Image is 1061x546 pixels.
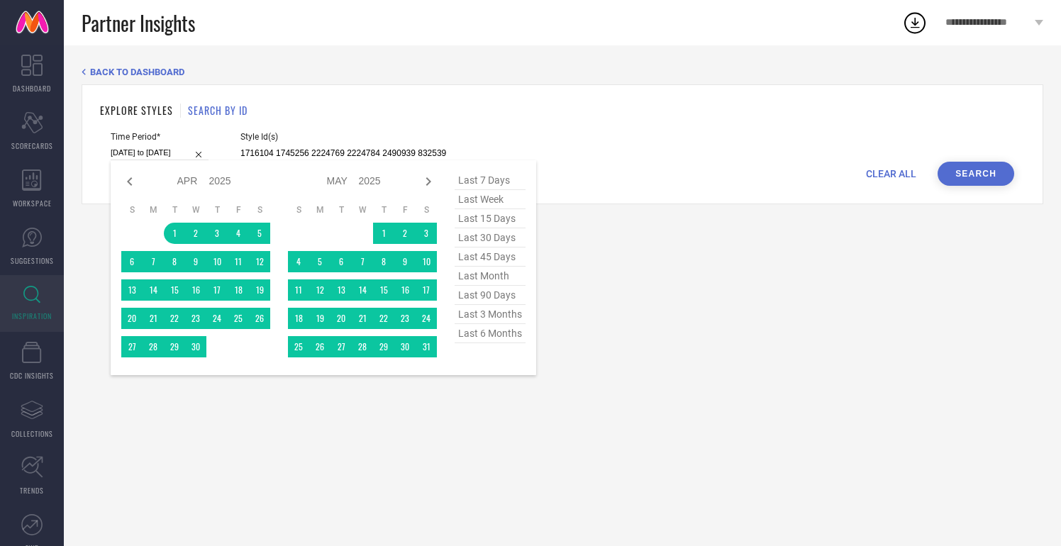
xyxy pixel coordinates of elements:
td: Sun Apr 13 2025 [121,279,143,301]
td: Tue Apr 01 2025 [164,223,185,244]
td: Thu May 29 2025 [373,336,394,357]
span: last 7 days [455,171,526,190]
td: Fri Apr 11 2025 [228,251,249,272]
td: Thu Apr 17 2025 [206,279,228,301]
td: Sat May 24 2025 [416,308,437,329]
span: TRENDS [20,485,44,496]
span: last 6 months [455,324,526,343]
td: Wed Apr 09 2025 [185,251,206,272]
span: last 90 days [455,286,526,305]
td: Mon Apr 14 2025 [143,279,164,301]
td: Fri Apr 04 2025 [228,223,249,244]
td: Sun May 04 2025 [288,251,309,272]
div: Next month [420,173,437,190]
input: Enter comma separated style ids e.g. 12345, 67890 [240,145,446,162]
td: Sat May 17 2025 [416,279,437,301]
td: Tue Apr 15 2025 [164,279,185,301]
td: Tue May 06 2025 [330,251,352,272]
span: last 3 months [455,305,526,324]
h1: EXPLORE STYLES [100,103,173,118]
th: Tuesday [164,204,185,216]
th: Sunday [288,204,309,216]
span: WORKSPACE [13,198,52,208]
td: Wed May 28 2025 [352,336,373,357]
button: Search [938,162,1014,186]
th: Wednesday [352,204,373,216]
span: COLLECTIONS [11,428,53,439]
td: Sun May 18 2025 [288,308,309,329]
span: last 45 days [455,247,526,267]
td: Sat May 03 2025 [416,223,437,244]
span: last 30 days [455,228,526,247]
th: Monday [309,204,330,216]
span: last 15 days [455,209,526,228]
th: Sunday [121,204,143,216]
td: Thu May 15 2025 [373,279,394,301]
td: Mon May 05 2025 [309,251,330,272]
td: Fri May 09 2025 [394,251,416,272]
th: Friday [228,204,249,216]
td: Fri May 16 2025 [394,279,416,301]
td: Sun May 25 2025 [288,336,309,357]
th: Thursday [206,204,228,216]
td: Wed May 21 2025 [352,308,373,329]
td: Tue May 27 2025 [330,336,352,357]
span: Partner Insights [82,9,195,38]
td: Thu May 01 2025 [373,223,394,244]
td: Mon Apr 07 2025 [143,251,164,272]
span: CLEAR ALL [866,168,916,179]
span: Style Id(s) [240,132,446,142]
td: Wed Apr 02 2025 [185,223,206,244]
span: DASHBOARD [13,83,51,94]
td: Thu Apr 24 2025 [206,308,228,329]
td: Tue Apr 08 2025 [164,251,185,272]
span: last month [455,267,526,286]
td: Fri Apr 25 2025 [228,308,249,329]
td: Mon May 12 2025 [309,279,330,301]
td: Sun Apr 20 2025 [121,308,143,329]
td: Tue Apr 29 2025 [164,336,185,357]
th: Saturday [249,204,270,216]
td: Sat May 31 2025 [416,336,437,357]
td: Thu Apr 10 2025 [206,251,228,272]
td: Sat Apr 05 2025 [249,223,270,244]
td: Thu May 08 2025 [373,251,394,272]
span: SCORECARDS [11,140,53,151]
td: Mon Apr 21 2025 [143,308,164,329]
td: Fri Apr 18 2025 [228,279,249,301]
td: Thu May 22 2025 [373,308,394,329]
td: Sat Apr 26 2025 [249,308,270,329]
div: Previous month [121,173,138,190]
td: Fri May 23 2025 [394,308,416,329]
td: Wed May 14 2025 [352,279,373,301]
th: Monday [143,204,164,216]
input: Select time period [111,145,209,160]
td: Sun Apr 27 2025 [121,336,143,357]
td: Sat Apr 12 2025 [249,251,270,272]
div: Back TO Dashboard [82,67,1043,77]
span: SUGGESTIONS [11,255,54,266]
td: Mon May 26 2025 [309,336,330,357]
span: last week [455,190,526,209]
td: Fri May 30 2025 [394,336,416,357]
td: Mon Apr 28 2025 [143,336,164,357]
span: Time Period* [111,132,209,142]
td: Mon May 19 2025 [309,308,330,329]
th: Thursday [373,204,394,216]
td: Thu Apr 03 2025 [206,223,228,244]
td: Tue Apr 22 2025 [164,308,185,329]
span: INSPIRATION [12,311,52,321]
td: Tue May 13 2025 [330,279,352,301]
td: Wed Apr 23 2025 [185,308,206,329]
td: Sun Apr 06 2025 [121,251,143,272]
th: Friday [394,204,416,216]
span: CDC INSIGHTS [10,370,54,381]
div: Open download list [902,10,928,35]
th: Saturday [416,204,437,216]
td: Tue May 20 2025 [330,308,352,329]
h1: SEARCH BY ID [188,103,248,118]
td: Wed Apr 16 2025 [185,279,206,301]
th: Wednesday [185,204,206,216]
th: Tuesday [330,204,352,216]
td: Wed Apr 30 2025 [185,336,206,357]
